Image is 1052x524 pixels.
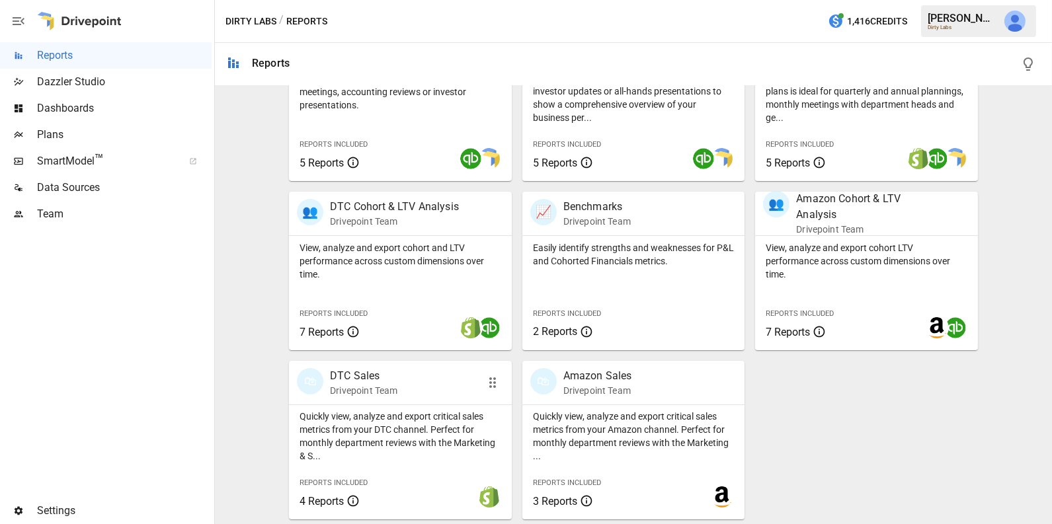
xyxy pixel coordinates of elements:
[928,12,996,24] div: [PERSON_NAME]
[330,384,397,397] p: Drivepoint Team
[945,317,966,338] img: quickbooks
[928,24,996,30] div: Dirty Labs
[300,140,368,149] span: Reports Included
[300,326,344,338] span: 7 Reports
[300,241,501,281] p: View, analyze and export cohort and LTV performance across custom dimensions over time.
[300,309,368,318] span: Reports Included
[563,199,631,215] p: Benchmarks
[533,325,577,338] span: 2 Reports
[460,317,481,338] img: shopify
[300,157,344,169] span: 5 Reports
[533,140,601,149] span: Reports Included
[796,191,935,223] p: Amazon Cohort & LTV Analysis
[766,140,834,149] span: Reports Included
[530,368,557,394] div: 🛍
[823,9,912,34] button: 1,416Credits
[847,13,907,30] span: 1,416 Credits
[479,486,500,507] img: shopify
[926,317,948,338] img: amazon
[460,148,481,169] img: quickbooks
[563,368,632,384] p: Amazon Sales
[766,157,810,169] span: 5 Reports
[37,180,212,196] span: Data Sources
[766,71,967,124] p: Showing your firm's performance compared to plans is ideal for quarterly and annual plannings, mo...
[763,191,789,217] div: 👥
[95,151,104,168] span: ™
[711,148,733,169] img: smart model
[37,100,212,116] span: Dashboards
[533,410,735,463] p: Quickly view, analyze and export critical sales metrics from your Amazon channel. Perfect for mon...
[711,486,733,507] img: amazon
[37,74,212,90] span: Dazzler Studio
[225,13,276,30] button: Dirty Labs
[533,309,601,318] span: Reports Included
[252,57,290,69] div: Reports
[297,199,323,225] div: 👥
[533,495,577,507] span: 3 Reports
[533,71,735,124] p: Start here when preparing a board meeting, investor updates or all-hands presentations to show a ...
[297,368,323,394] div: 🛍
[300,478,368,487] span: Reports Included
[279,13,284,30] div: /
[330,215,459,228] p: Drivepoint Team
[37,503,212,519] span: Settings
[479,317,500,338] img: quickbooks
[766,309,834,318] span: Reports Included
[300,410,501,463] p: Quickly view, analyze and export critical sales metrics from your DTC channel. Perfect for monthl...
[330,368,397,384] p: DTC Sales
[300,495,344,507] span: 4 Reports
[533,241,735,268] p: Easily identify strengths and weaknesses for P&L and Cohorted Financials metrics.
[996,3,1033,40] button: Julie Wilton
[533,157,577,169] span: 5 Reports
[926,148,948,169] img: quickbooks
[766,241,967,281] p: View, analyze and export cohort LTV performance across custom dimensions over time.
[479,148,500,169] img: smart model
[330,199,459,215] p: DTC Cohort & LTV Analysis
[533,478,601,487] span: Reports Included
[37,153,175,169] span: SmartModel
[37,127,212,143] span: Plans
[37,206,212,222] span: Team
[300,72,501,112] p: Export the core financial statements for board meetings, accounting reviews or investor presentat...
[766,326,810,338] span: 7 Reports
[563,384,632,397] p: Drivepoint Team
[945,148,966,169] img: smart model
[37,48,212,63] span: Reports
[796,223,935,236] p: Drivepoint Team
[1004,11,1026,32] img: Julie Wilton
[908,148,929,169] img: shopify
[693,148,714,169] img: quickbooks
[563,215,631,228] p: Drivepoint Team
[530,199,557,225] div: 📈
